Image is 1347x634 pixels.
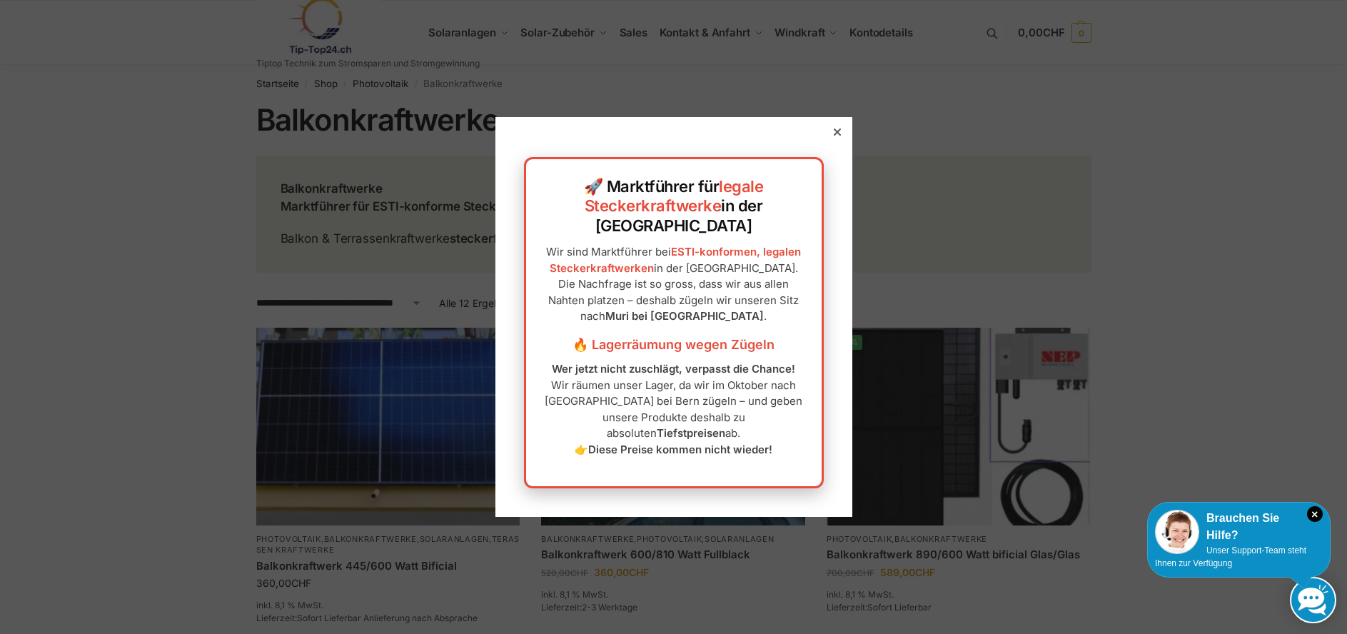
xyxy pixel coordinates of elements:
h3: 🔥 Lagerräumung wegen Zügeln [540,336,807,354]
div: Brauchen Sie Hilfe? [1155,510,1323,544]
i: Schließen [1307,506,1323,522]
img: Customer service [1155,510,1199,554]
strong: Muri bei [GEOGRAPHIC_DATA] [605,309,764,323]
strong: Tiefstpreisen [657,426,725,440]
h2: 🚀 Marktführer für in der [GEOGRAPHIC_DATA] [540,177,807,236]
p: Wir sind Marktführer bei in der [GEOGRAPHIC_DATA]. Die Nachfrage ist so gross, dass wir aus allen... [540,244,807,325]
p: Wir räumen unser Lager, da wir im Oktober nach [GEOGRAPHIC_DATA] bei Bern zügeln – und geben unse... [540,361,807,458]
span: Unser Support-Team steht Ihnen zur Verfügung [1155,545,1306,568]
strong: Diese Preise kommen nicht wieder! [588,443,772,456]
a: ESTI-konformen, legalen Steckerkraftwerken [550,245,802,275]
strong: Wer jetzt nicht zuschlägt, verpasst die Chance! [552,362,795,376]
a: legale Steckerkraftwerke [585,177,764,216]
